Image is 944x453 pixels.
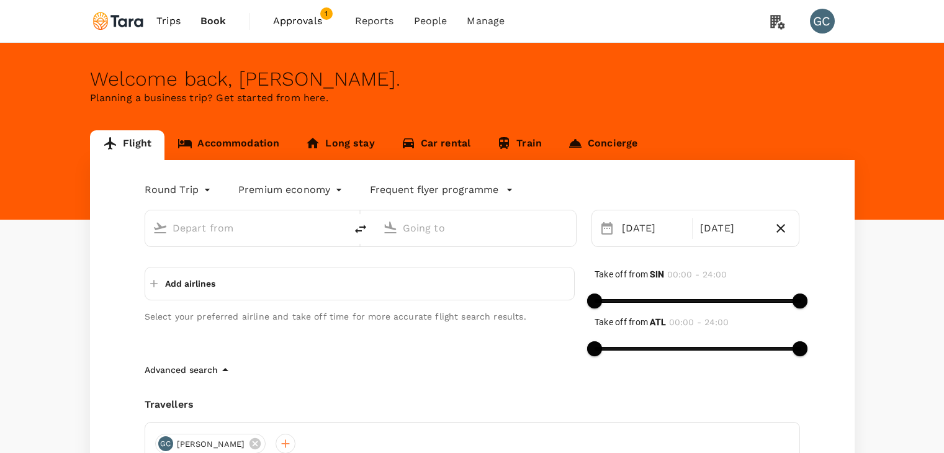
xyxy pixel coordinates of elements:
[156,14,181,29] span: Trips
[650,269,664,279] b: SIN
[165,277,215,290] p: Add airlines
[158,436,173,451] div: GC
[555,130,650,160] a: Concierge
[90,130,165,160] a: Flight
[483,130,555,160] a: Train
[90,68,855,91] div: Welcome back , [PERSON_NAME] .
[695,216,768,241] div: [DATE]
[145,180,214,200] div: Round Trip
[370,182,513,197] button: Frequent flyer programme
[595,269,664,279] span: Take off from
[669,317,729,327] span: 00:00 - 24:00
[145,362,233,377] button: Advanced search
[200,14,227,29] span: Book
[355,14,394,29] span: Reports
[617,216,690,241] div: [DATE]
[388,130,484,160] a: Car rental
[90,91,855,105] p: Planning a business trip? Get started from here.
[90,7,147,35] img: Tara Climate Ltd
[810,9,835,34] div: GC
[567,226,570,229] button: Open
[145,310,575,323] p: Select your preferred airline and take off time for more accurate flight search results.
[370,182,498,197] p: Frequent flyer programme
[346,214,375,244] button: delete
[150,272,215,295] button: Add airlines
[173,218,320,238] input: Depart from
[273,14,335,29] span: Approvals
[650,317,666,327] b: ATL
[667,269,727,279] span: 00:00 - 24:00
[467,14,505,29] span: Manage
[403,218,550,238] input: Going to
[320,7,333,20] span: 1
[292,130,387,160] a: Long stay
[145,397,800,412] div: Travellers
[238,180,345,200] div: Premium economy
[169,438,253,451] span: [PERSON_NAME]
[337,226,339,229] button: Open
[414,14,447,29] span: People
[595,317,666,327] span: Take off from
[145,364,218,376] p: Advanced search
[164,130,292,160] a: Accommodation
